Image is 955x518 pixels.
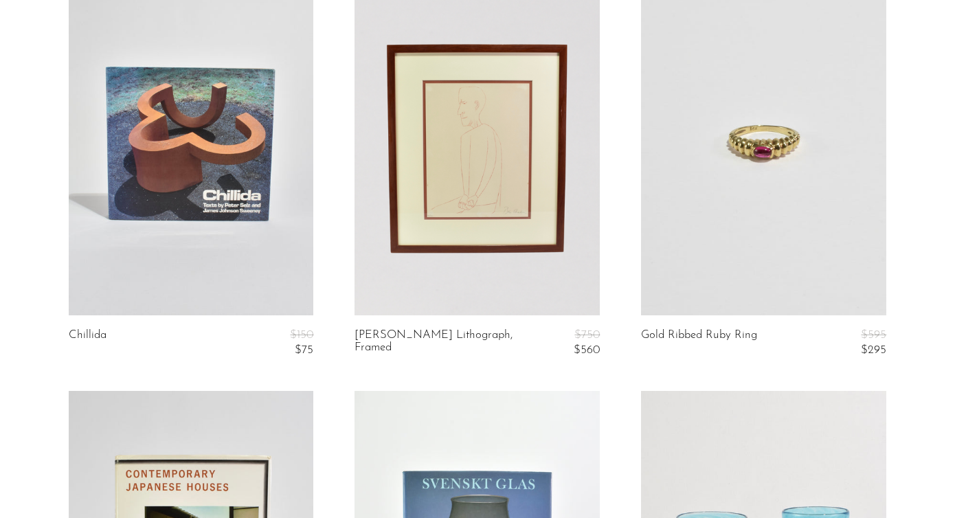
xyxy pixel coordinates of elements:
[574,329,600,341] span: $750
[574,344,600,356] span: $560
[295,344,313,356] span: $75
[355,329,518,357] a: [PERSON_NAME] Lithograph, Framed
[861,344,886,356] span: $295
[641,329,757,357] a: Gold Ribbed Ruby Ring
[290,329,313,341] span: $150
[861,329,886,341] span: $595
[69,329,106,357] a: Chillida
